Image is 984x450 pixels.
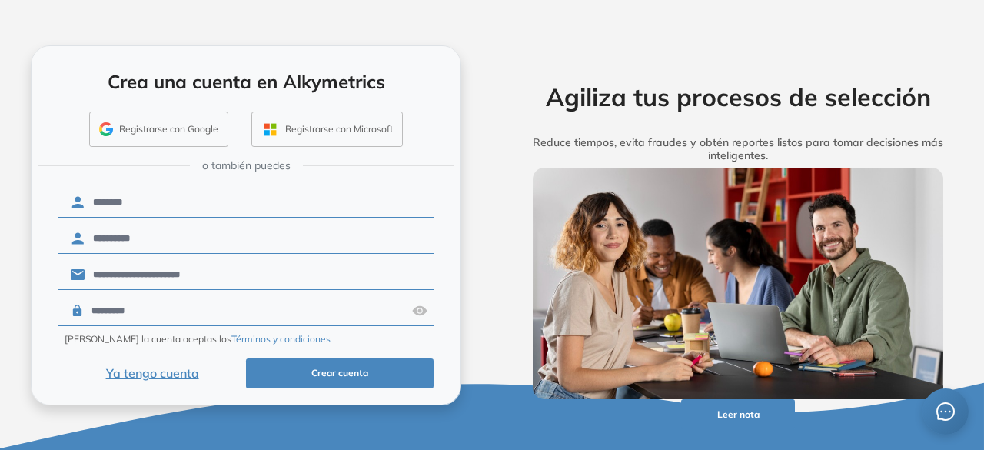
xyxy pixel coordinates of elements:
button: Registrarse con Microsoft [251,112,403,147]
h2: Agiliza tus procesos de selección [510,82,966,112]
span: message [936,402,956,422]
h5: Reduce tiempos, evita fraudes y obtén reportes listos para tomar decisiones más inteligentes. [510,136,966,162]
button: Leer nota [681,399,796,429]
img: OUTLOOK_ICON [261,121,279,138]
img: img-more-info [533,168,944,399]
h4: Crea una cuenta en Alkymetrics [52,71,440,93]
button: Ya tengo cuenta [58,358,246,388]
button: Crear cuenta [246,358,434,388]
img: asd [412,296,427,325]
img: GMAIL_ICON [99,122,113,136]
h5: Medimos habilidades, entrenamos equipos [38,34,454,47]
span: [PERSON_NAME] la cuenta aceptas los [65,332,331,346]
button: Términos y condiciones [231,332,331,346]
button: Registrarse con Google [89,112,228,147]
span: o también puedes [202,158,291,174]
